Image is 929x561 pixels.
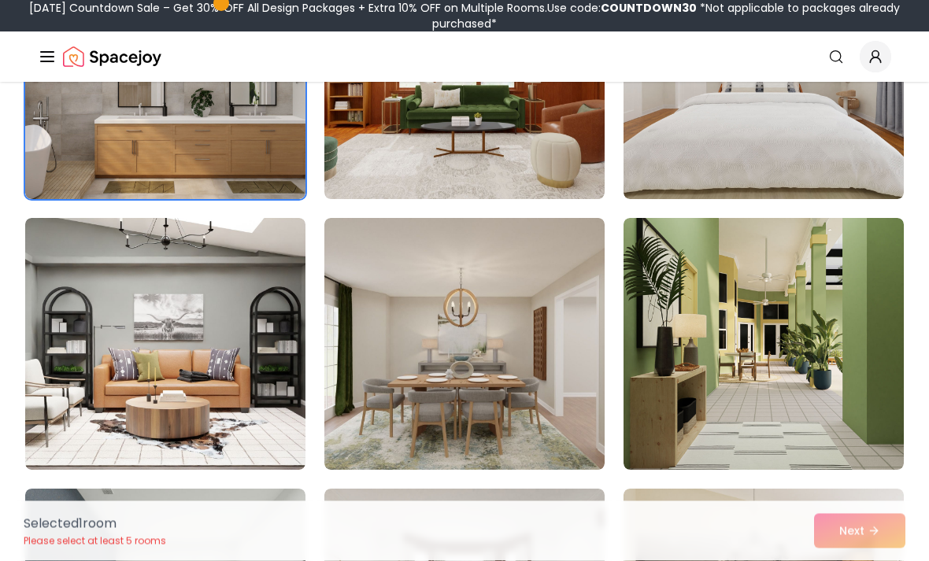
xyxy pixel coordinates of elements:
img: Room room-21 [624,219,904,471]
img: Spacejoy Logo [63,41,161,72]
a: Spacejoy [63,41,161,72]
img: Room room-19 [25,219,305,471]
p: Please select at least 5 rooms [24,535,166,548]
img: Room room-20 [324,219,605,471]
nav: Global [38,31,891,82]
p: Selected 1 room [24,515,166,533]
